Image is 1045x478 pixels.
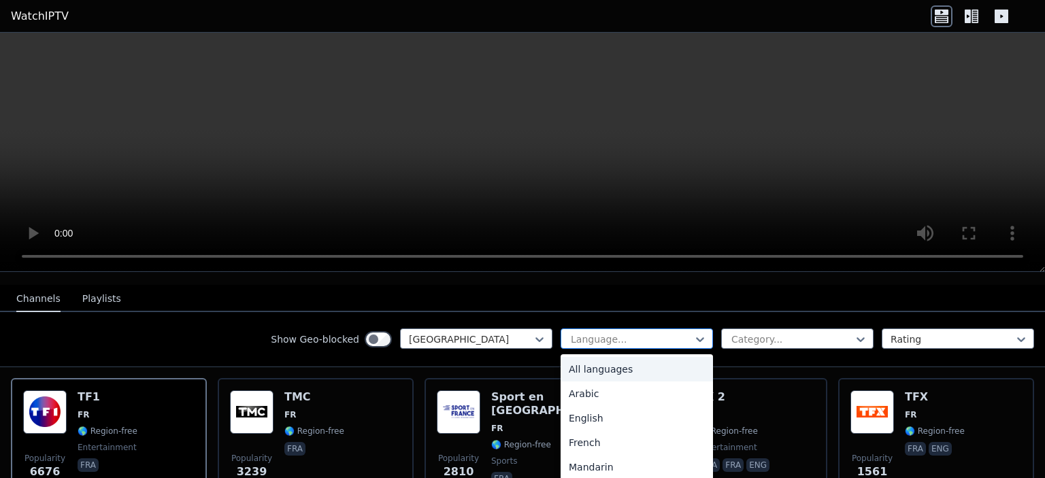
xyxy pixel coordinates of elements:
[284,390,344,404] h6: TMC
[698,426,758,437] span: 🌎 Region-free
[78,458,99,472] p: fra
[78,390,137,404] h6: TF1
[905,409,916,420] span: FR
[491,456,517,466] span: sports
[24,453,65,464] span: Popularity
[78,409,89,420] span: FR
[284,426,344,437] span: 🌎 Region-free
[561,381,713,406] div: Arabic
[82,286,121,312] button: Playlists
[929,442,952,456] p: eng
[78,442,137,453] span: entertainment
[852,453,893,464] span: Popularity
[231,453,272,464] span: Popularity
[78,426,137,437] span: 🌎 Region-free
[284,442,305,456] p: fra
[905,390,965,404] h6: TFX
[230,390,273,434] img: TMC
[491,390,608,417] h6: Sport en [GEOGRAPHIC_DATA]
[284,409,296,420] span: FR
[746,458,769,472] p: eng
[905,442,926,456] p: fra
[23,390,67,434] img: TF1
[850,390,894,434] img: TFX
[271,332,359,346] label: Show Geo-blocked
[723,458,744,472] p: fra
[438,453,479,464] span: Popularity
[561,357,713,381] div: All languages
[905,426,965,437] span: 🌎 Region-free
[491,439,551,450] span: 🌎 Region-free
[16,286,61,312] button: Channels
[491,423,503,434] span: FR
[561,430,713,455] div: French
[437,390,480,434] img: Sport en France
[11,8,69,24] a: WatchIPTV
[561,406,713,430] div: English
[698,442,757,453] span: entertainment
[698,390,772,404] h6: FX 2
